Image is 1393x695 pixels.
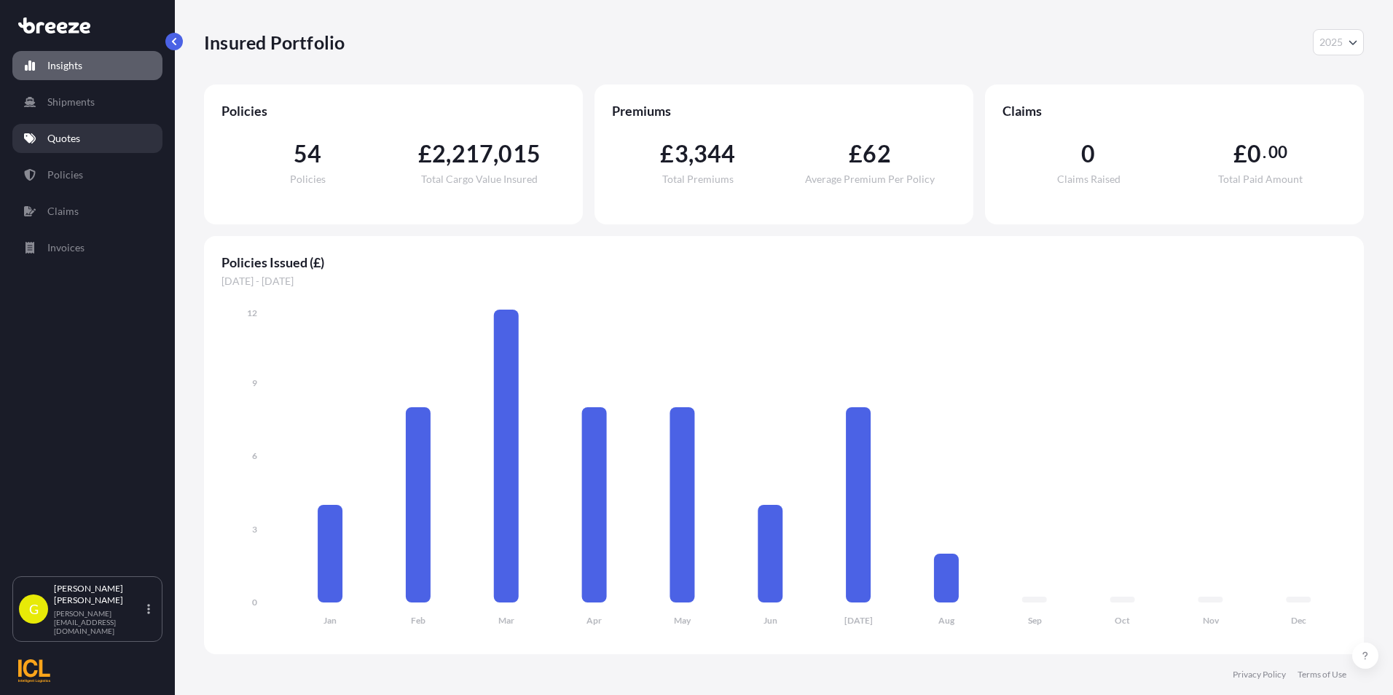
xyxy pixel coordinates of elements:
[290,174,326,184] span: Policies
[452,142,494,165] span: 217
[694,142,736,165] span: 344
[1268,146,1287,158] span: 00
[12,51,162,80] a: Insights
[1218,174,1303,184] span: Total Paid Amount
[938,615,955,626] tspan: Aug
[446,142,451,165] span: ,
[498,142,541,165] span: 015
[844,615,873,626] tspan: [DATE]
[29,602,39,616] span: G
[1028,615,1042,626] tspan: Sep
[47,168,83,182] p: Policies
[323,615,337,626] tspan: Jan
[764,615,777,626] tspan: Jun
[662,174,734,184] span: Total Premiums
[221,254,1346,271] span: Policies Issued (£)
[674,615,691,626] tspan: May
[1263,146,1266,158] span: .
[1298,669,1346,680] a: Terms of Use
[1319,35,1343,50] span: 2025
[247,307,257,318] tspan: 12
[12,197,162,226] a: Claims
[411,615,425,626] tspan: Feb
[675,142,688,165] span: 3
[47,240,85,255] p: Invoices
[1291,615,1306,626] tspan: Dec
[432,142,446,165] span: 2
[1115,615,1130,626] tspan: Oct
[252,597,257,608] tspan: 0
[12,160,162,189] a: Policies
[252,524,257,535] tspan: 3
[18,659,50,683] img: organization-logo
[47,204,79,219] p: Claims
[863,142,890,165] span: 62
[294,142,321,165] span: 54
[12,87,162,117] a: Shipments
[1313,29,1364,55] button: Year Selector
[805,174,935,184] span: Average Premium Per Policy
[498,615,514,626] tspan: Mar
[688,142,694,165] span: ,
[1203,615,1220,626] tspan: Nov
[221,102,565,119] span: Policies
[1057,174,1121,184] span: Claims Raised
[493,142,498,165] span: ,
[12,233,162,262] a: Invoices
[1081,142,1095,165] span: 0
[660,142,674,165] span: £
[612,102,956,119] span: Premiums
[12,124,162,153] a: Quotes
[849,142,863,165] span: £
[1002,102,1346,119] span: Claims
[586,615,602,626] tspan: Apr
[421,174,538,184] span: Total Cargo Value Insured
[221,274,1346,288] span: [DATE] - [DATE]
[204,31,345,54] p: Insured Portfolio
[252,377,257,388] tspan: 9
[47,58,82,73] p: Insights
[252,450,257,461] tspan: 6
[47,131,80,146] p: Quotes
[418,142,432,165] span: £
[54,583,144,606] p: [PERSON_NAME] [PERSON_NAME]
[1233,142,1247,165] span: £
[1233,669,1286,680] a: Privacy Policy
[47,95,95,109] p: Shipments
[1247,142,1261,165] span: 0
[54,609,144,635] p: [PERSON_NAME][EMAIL_ADDRESS][DOMAIN_NAME]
